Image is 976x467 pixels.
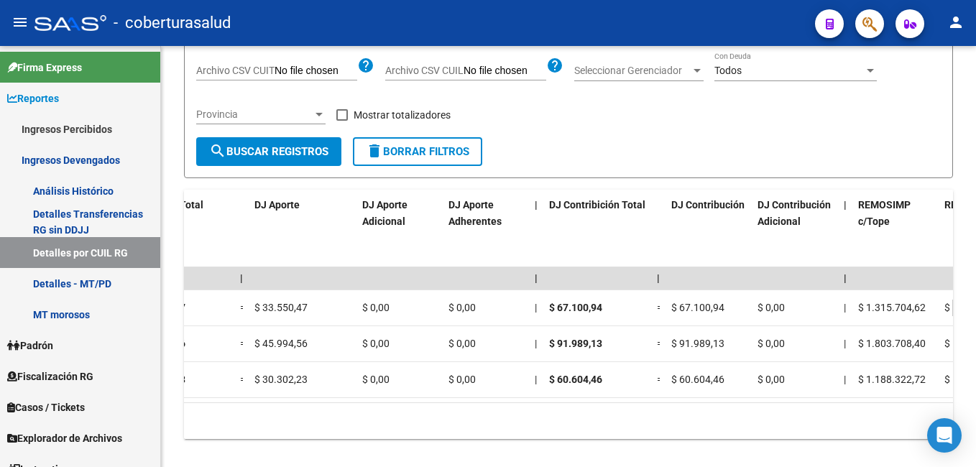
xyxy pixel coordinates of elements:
[758,374,785,385] span: $ 0,00
[535,199,538,211] span: |
[657,272,660,284] span: |
[947,14,965,31] mat-icon: person
[385,65,464,76] span: Archivo CSV CUIL
[240,272,243,284] span: |
[357,57,374,74] mat-icon: help
[549,374,602,385] span: $ 60.604,46
[535,302,537,313] span: |
[671,199,745,211] span: DJ Contribución
[535,338,537,349] span: |
[275,65,357,78] input: Archivo CSV CUIT
[671,374,724,385] span: $ 60.604,46
[254,302,308,313] span: $ 33.550,47
[714,65,742,76] span: Todos
[443,190,529,269] datatable-header-cell: DJ Aporte Adherentes
[354,106,451,124] span: Mostrar totalizadores
[844,199,847,211] span: |
[927,418,962,453] div: Open Intercom Messenger
[671,338,724,349] span: $ 91.989,13
[549,338,602,349] span: $ 91.989,13
[752,190,838,269] datatable-header-cell: DJ Contribución Adicional
[546,57,563,74] mat-icon: help
[844,272,847,284] span: |
[858,199,911,227] span: REMOSIMP c/Tope
[249,190,356,269] datatable-header-cell: DJ Aporte
[7,91,59,106] span: Reportes
[7,430,122,446] span: Explorador de Archivos
[254,199,300,211] span: DJ Aporte
[7,338,53,353] span: Padrón
[448,302,476,313] span: $ 0,00
[549,302,602,313] span: $ 67.100,94
[254,374,308,385] span: $ 30.302,23
[362,199,408,227] span: DJ Aporte Adicional
[196,108,313,121] span: Provincia
[11,14,29,31] mat-icon: menu
[448,199,502,227] span: DJ Aporte Adherentes
[574,65,691,77] span: Seleccionar Gerenciador
[362,338,390,349] span: $ 0,00
[666,190,752,269] datatable-header-cell: DJ Contribución
[196,137,341,166] button: Buscar Registros
[858,374,926,385] span: $ 1.188.322,72
[657,302,663,313] span: =
[240,374,246,385] span: =
[366,145,469,158] span: Borrar Filtros
[209,142,226,159] mat-icon: search
[657,374,663,385] span: =
[535,272,538,284] span: |
[240,302,246,313] span: =
[362,374,390,385] span: $ 0,00
[543,190,651,269] datatable-header-cell: DJ Contribición Total
[209,145,328,158] span: Buscar Registros
[535,374,537,385] span: |
[464,65,546,78] input: Archivo CSV CUIL
[529,190,543,269] datatable-header-cell: |
[852,190,939,269] datatable-header-cell: REMOSIMP c/Tope
[353,137,482,166] button: Borrar Filtros
[362,302,390,313] span: $ 0,00
[657,338,663,349] span: =
[7,60,82,75] span: Firma Express
[671,302,724,313] span: $ 67.100,94
[758,338,785,349] span: $ 0,00
[844,374,846,385] span: |
[838,190,852,269] datatable-header-cell: |
[356,190,443,269] datatable-header-cell: DJ Aporte Adicional
[758,302,785,313] span: $ 0,00
[844,302,846,313] span: |
[758,199,831,227] span: DJ Contribución Adicional
[7,399,85,415] span: Casos / Tickets
[549,199,645,211] span: DJ Contribición Total
[240,338,246,349] span: =
[844,338,846,349] span: |
[448,338,476,349] span: $ 0,00
[196,65,275,76] span: Archivo CSV CUIT
[7,369,93,384] span: Fiscalización RG
[858,338,926,349] span: $ 1.803.708,40
[858,302,926,313] span: $ 1.315.704,62
[448,374,476,385] span: $ 0,00
[114,7,231,39] span: - coberturasalud
[254,338,308,349] span: $ 45.994,56
[366,142,383,159] mat-icon: delete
